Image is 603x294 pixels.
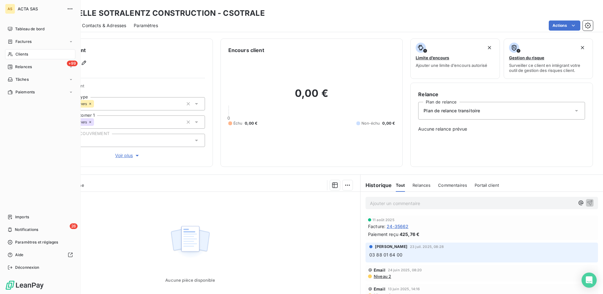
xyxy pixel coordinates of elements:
span: 0,00 € [245,121,257,126]
span: Tableau de bord [15,26,44,32]
input: Ajouter une valeur [94,119,99,125]
h6: Relance [418,91,585,98]
span: Déconnexion [15,265,39,270]
span: 13 juin 2025, 14:16 [388,287,420,291]
img: Empty state [170,222,210,262]
span: Échu [233,121,243,126]
a: Tâches [5,74,75,85]
button: Voir plus [51,152,205,159]
span: Limite d’encours [416,55,449,60]
span: 03 88 01 64 00 [369,252,402,257]
span: Paramètres [134,22,158,29]
button: Actions [549,21,580,31]
span: Surveiller ce client en intégrant votre outil de gestion des risques client. [509,63,588,73]
span: ACTA SAS [18,6,63,11]
button: Gestion du risqueSurveiller ce client en intégrant votre outil de gestion des risques client. [504,38,593,79]
a: Aide [5,250,75,260]
h6: Historique [360,181,392,189]
a: Factures [5,37,75,47]
span: Aucune relance prévue [418,126,585,132]
span: Imports [15,214,29,220]
span: 0 [227,115,230,121]
span: Email [374,268,385,273]
span: Commentaires [438,183,467,188]
span: Facture : [368,223,385,230]
span: Propriétés Client [51,83,205,92]
span: Paramètres et réglages [15,239,58,245]
h6: Informations client [38,46,205,54]
a: Paramètres et réglages [5,237,75,247]
a: Imports [5,212,75,222]
a: Clients [5,49,75,59]
span: 11 août 2025 [372,218,395,222]
input: Ajouter une valeur [94,101,99,107]
span: 24-35662 [387,223,408,230]
span: Paiements [15,89,35,95]
span: Gestion du risque [509,55,544,60]
h3: STE NELLE SOTRALENTZ CONSTRUCTION - CSOTRALE [56,8,265,19]
img: Logo LeanPay [5,280,44,290]
span: 0,00 € [382,121,395,126]
span: Notifications [15,227,38,232]
span: Aucune pièce disponible [165,278,215,283]
button: Limite d’encoursAjouter une limite d’encours autorisé [410,38,500,79]
span: 24 juin 2025, 08:20 [388,268,422,272]
span: [PERSON_NAME] [375,244,407,250]
span: Niveau 2 [373,274,391,279]
span: 23 juil. 2025, 08:28 [410,245,444,249]
h6: Encours client [228,46,264,54]
a: Tableau de bord [5,24,75,34]
span: Ajouter une limite d’encours autorisé [416,63,487,68]
a: +99Relances [5,62,75,72]
div: Open Intercom Messenger [582,273,597,288]
span: Email [374,286,385,291]
span: Relances [413,183,430,188]
span: Clients [15,51,28,57]
span: Relances [15,64,32,70]
span: Non-échu [361,121,380,126]
span: Aide [15,252,24,258]
span: Paiement reçu [368,231,398,238]
span: +99 [67,61,78,66]
span: 425,76 € [400,231,419,238]
span: Tâches [15,77,29,82]
span: Plan de relance transitoire [424,108,480,114]
span: Voir plus [115,152,140,159]
a: Paiements [5,87,75,97]
div: AS [5,4,15,14]
span: Contacts & Adresses [82,22,126,29]
span: Tout [396,183,405,188]
span: 26 [70,223,78,229]
h2: 0,00 € [228,87,395,106]
span: Factures [15,39,32,44]
span: Portail client [475,183,499,188]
